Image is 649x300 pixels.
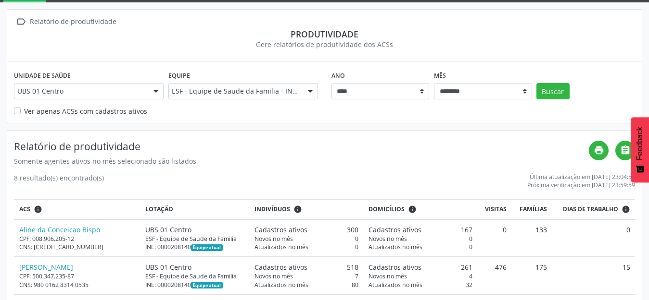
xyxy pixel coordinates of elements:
span: Atualizados no mês [255,243,308,251]
div: CPF: 008.906.205-12 [19,235,136,243]
div: 0 [255,243,358,251]
div: CNS: 980 0162 8314 0535 [19,281,136,289]
span: ESF - Equipe de Saude da Familia - INE: 0000208140 [172,86,298,96]
button: Feedback - Mostrar pesquisa [631,117,649,182]
label: Unidade de saúde [14,68,71,83]
label: Mês [434,68,446,83]
div: Próxima verificação em [DATE] 23:59:59 [527,181,635,189]
div: 518 [255,262,358,272]
span: Cadastros ativos [369,225,421,235]
div: ESF - Equipe de Saude da Familia [145,272,244,280]
td: 0 [478,219,512,257]
a: Aline da Conceicao Bispo [19,225,100,234]
div: INE: 0000208140 [145,281,244,289]
span: Atualizados no mês [255,281,308,289]
th: Lotação [140,200,249,219]
div: 32 [369,281,472,289]
label: Equipe [168,68,190,83]
div: 0 [369,235,472,243]
a:  [615,141,635,160]
span: Novos no mês [255,272,293,280]
span: Feedback [636,127,644,160]
span: Cadastros ativos [255,262,307,272]
span: Atualizados no mês [369,281,422,289]
span: Novos no mês [255,235,293,243]
td: 476 [478,257,512,294]
div: ESF - Equipe de Saude da Familia [145,235,244,243]
div: 4 [369,272,472,280]
a: print [589,141,609,160]
i: Dias em que o(a) ACS fez pelo menos uma visita, ou ficha de cadastro individual ou cadastro domic... [622,205,630,214]
div: 300 [255,225,358,235]
span: Cadastros ativos [369,262,421,272]
i:  [14,15,28,29]
i: <div class="text-left"> <div> <strong>Cadastros ativos:</strong> Cadastros que estão vinculados a... [293,205,302,214]
div: Gere relatórios de produtividade dos ACSs [14,39,635,49]
th: Visitas [478,200,512,219]
span: Novos no mês [369,235,407,243]
span: Indivíduos [255,205,290,214]
td: 175 [511,257,552,294]
th: Famílias [511,200,552,219]
span: Esta é a equipe atual deste Agente [191,282,222,288]
div: Relatório de produtividade [28,15,118,29]
span: Novos no mês [369,272,407,280]
div: CPF: 500.347.235-87 [19,272,136,280]
td: 15 [552,257,635,294]
span: Cadastros ativos [255,225,307,235]
div: INE: 0000208140 [145,243,244,251]
div: CNS: [CREDIT_CARD_NUMBER] [19,243,136,251]
i:  [620,145,631,156]
div: 0 [369,243,472,251]
div: 0 [255,235,358,243]
span: UBS 01 Centro [17,86,144,96]
div: Produtividade [14,29,635,39]
div: Última atualização em [DATE] 23:04:57 [527,173,635,181]
div: 261 [369,262,472,272]
td: 133 [511,219,552,257]
div: 167 [369,225,472,235]
a: [PERSON_NAME] [19,263,73,272]
i: print [594,145,604,156]
td: 0 [552,219,635,257]
div: UBS 01 Centro [145,262,244,272]
a:  Relatório de produtividade [14,15,118,29]
button: Buscar [536,83,570,99]
span: Domicílios [369,205,405,214]
div: Somente agentes ativos no mês selecionado são listados [14,156,589,166]
i: <div class="text-left"> <div> <strong>Cadastros ativos:</strong> Cadastros que estão vinculados a... [408,205,417,214]
h4: Relatório de produtividade [14,141,589,153]
i: ACSs que estiveram vinculados a uma UBS neste período, mesmo sem produtividade. [34,205,42,214]
div: 7 [255,272,358,280]
span: ACS [19,205,30,214]
span: Dias de trabalho [563,205,618,214]
label: Ver apenas ACSs com cadastros ativos [24,106,147,116]
div: 80 [255,281,358,289]
span: Atualizados no mês [369,243,422,251]
label: Ano [331,68,345,83]
div: 8 resultado(s) encontrado(s) [14,173,104,189]
span: Esta é a equipe atual deste Agente [191,244,222,251]
div: UBS 01 Centro [145,225,244,235]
